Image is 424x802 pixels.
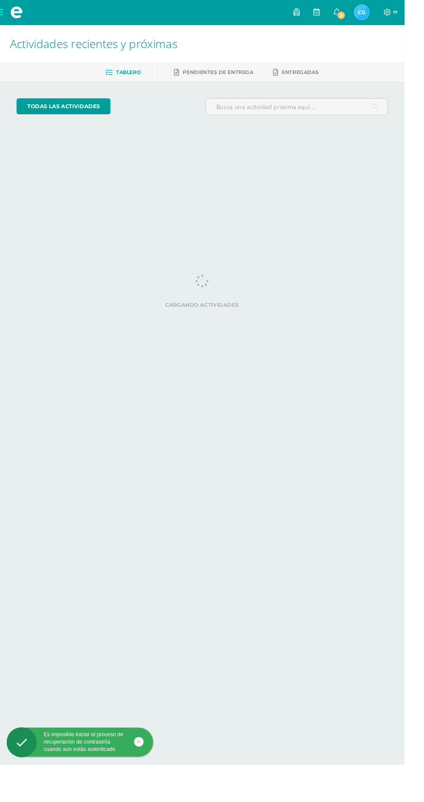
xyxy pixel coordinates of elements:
[122,72,148,79] span: Tablero
[17,103,116,120] a: todas las Actividades
[216,103,406,120] input: Busca una actividad próxima aquí...
[111,69,148,83] a: Tablero
[296,72,334,79] span: Entregadas
[10,37,186,54] span: Actividades recientes y próximas
[192,72,266,79] span: Pendientes de entrega
[17,317,407,323] label: Cargando actividades
[371,4,388,22] img: e9a4c6a2b75c4b8515276efd531984ac.png
[183,69,266,83] a: Pendientes de entrega
[7,767,161,790] div: Es imposible iniciar el proceso de recuperación de contraseña cuando aún estás autenticado
[286,69,334,83] a: Entregadas
[353,11,363,21] span: 3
